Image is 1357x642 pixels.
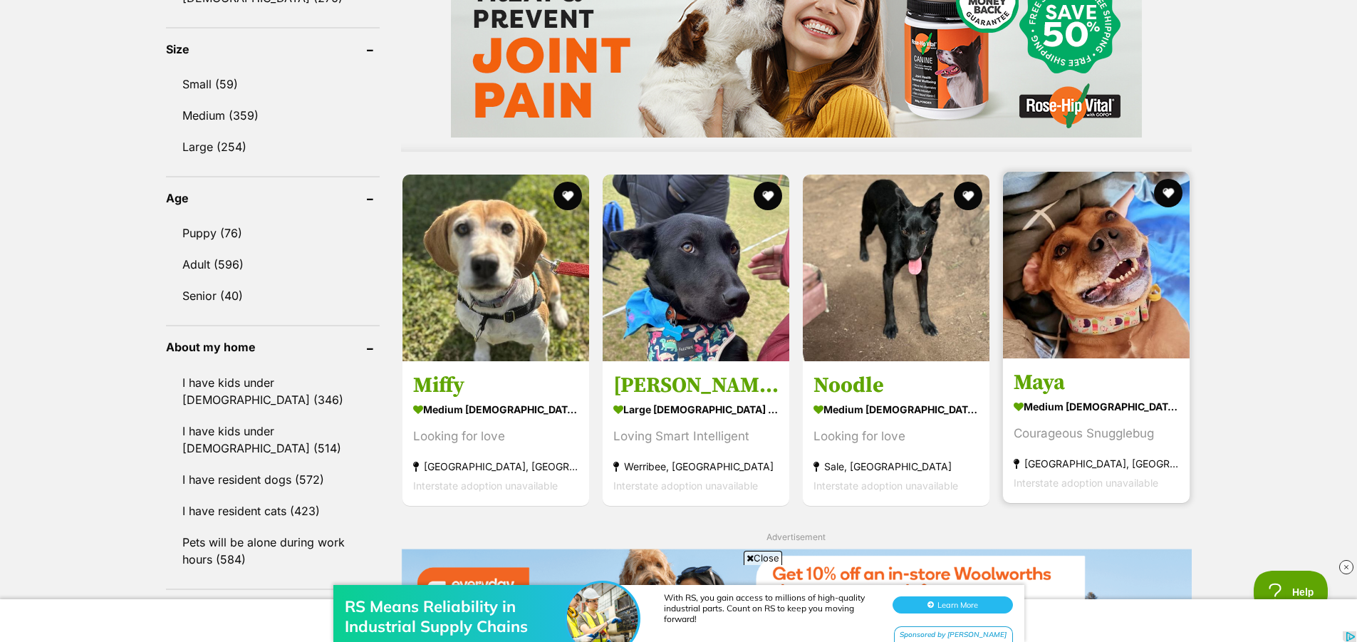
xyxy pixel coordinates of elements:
div: Looking for love [813,427,979,446]
a: Senior (40) [166,281,380,311]
h3: Miffy [413,372,578,399]
span: Interstate adoption unavailable [613,480,758,492]
a: Adult (596) [166,249,380,279]
strong: [GEOGRAPHIC_DATA], [GEOGRAPHIC_DATA] [1014,454,1179,473]
img: Emma - Australian Kelpie Dog [603,175,789,361]
button: favourite [754,182,782,210]
a: I have resident dogs (572) [166,465,380,495]
div: Courageous Snugglebug [1014,424,1179,443]
span: Interstate adoption unavailable [1014,477,1158,489]
span: Interstate adoption unavailable [413,480,558,492]
a: Noodle medium [DEMOGRAPHIC_DATA] Dog Looking for love Sale, [GEOGRAPHIC_DATA] Interstate adoption... [803,361,989,506]
span: Close [744,551,782,565]
img: Maya - Staffordshire Bull Terrier Dog [1003,172,1190,358]
header: About my home [166,341,380,353]
img: Everyday Insurance promotional banner [401,549,1192,636]
header: Size [166,43,380,56]
h3: [PERSON_NAME] [613,372,779,399]
button: favourite [1155,179,1183,207]
a: Large (254) [166,132,380,162]
header: Age [166,192,380,204]
a: I have kids under [DEMOGRAPHIC_DATA] (514) [166,416,380,463]
a: Miffy medium [DEMOGRAPHIC_DATA] Dog Looking for love [GEOGRAPHIC_DATA], [GEOGRAPHIC_DATA] Interst... [402,361,589,506]
strong: medium [DEMOGRAPHIC_DATA] Dog [813,399,979,420]
strong: Sale, [GEOGRAPHIC_DATA] [813,457,979,476]
a: Everyday Insurance promotional banner [401,549,1192,639]
strong: medium [DEMOGRAPHIC_DATA] Dog [1014,396,1179,417]
strong: medium [DEMOGRAPHIC_DATA] Dog [413,399,578,420]
div: With RS, you gain access to millions of high-quality industrial parts. Count on RS to keep you mo... [664,36,878,68]
button: favourite [954,182,982,210]
img: Miffy - Beagle Dog [402,175,589,361]
a: Maya medium [DEMOGRAPHIC_DATA] Dog Courageous Snugglebug [GEOGRAPHIC_DATA], [GEOGRAPHIC_DATA] Int... [1003,358,1190,503]
strong: Werribee, [GEOGRAPHIC_DATA] [613,457,779,476]
div: Sponsored by [PERSON_NAME] [894,70,1013,88]
img: Noodle - Border Collie x Kelpie Dog [803,175,989,361]
strong: [GEOGRAPHIC_DATA], [GEOGRAPHIC_DATA] [413,457,578,476]
div: RS Means Reliability in Industrial Supply Chains [345,40,573,80]
a: Pets will be alone during work hours (584) [166,527,380,574]
button: Learn More [893,40,1013,57]
a: I have kids under [DEMOGRAPHIC_DATA] (346) [166,368,380,415]
a: Small (59) [166,69,380,99]
a: I have resident cats (423) [166,496,380,526]
a: Puppy (76) [166,218,380,248]
h3: Noodle [813,372,979,399]
img: RS Means Reliability in Industrial Supply Chains [567,26,638,98]
div: Loving Smart Intelligent [613,427,779,446]
img: close_rtb.svg [1339,560,1353,574]
div: Looking for love [413,427,578,446]
span: Interstate adoption unavailable [813,480,958,492]
a: [PERSON_NAME] large [DEMOGRAPHIC_DATA] Dog Loving Smart Intelligent Werribee, [GEOGRAPHIC_DATA] I... [603,361,789,506]
button: favourite [553,182,582,210]
span: Advertisement [766,532,826,542]
h3: Maya [1014,369,1179,396]
a: Medium (359) [166,100,380,130]
strong: large [DEMOGRAPHIC_DATA] Dog [613,399,779,420]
